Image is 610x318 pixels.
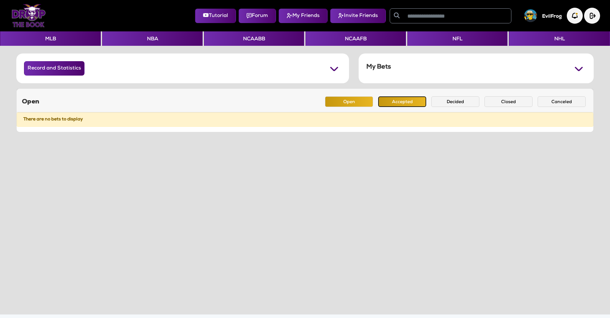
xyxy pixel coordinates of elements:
[204,31,304,46] button: NCAABB
[542,14,562,20] h5: EvilFrog
[378,96,426,107] button: Accepted
[305,31,406,46] button: NCAAFB
[325,96,373,107] button: Open
[567,8,583,24] img: Notification
[524,9,537,22] img: User
[102,31,202,46] button: NBA
[12,4,46,27] img: Logo
[330,9,386,23] button: Invite Friends
[239,9,276,23] button: Forum
[23,117,83,122] strong: There are no bets to display
[195,9,236,23] button: Tutorial
[407,31,508,46] button: NFL
[509,31,610,46] button: NHL
[22,98,39,106] h5: Open
[366,63,391,71] h5: My Bets
[431,96,479,107] button: Decided
[538,96,586,107] button: Canceled
[484,96,533,107] button: Closed
[24,61,85,76] button: Record and Statistics
[279,9,328,23] button: My Friends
